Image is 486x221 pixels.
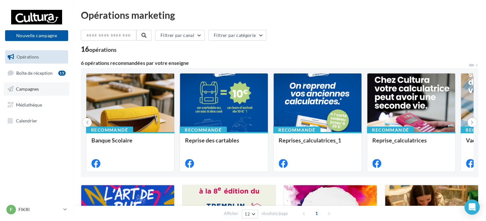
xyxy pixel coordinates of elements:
[16,118,37,123] span: Calendrier
[16,70,53,75] span: Boîte de réception
[155,30,205,41] button: Filtrer par canal
[4,82,69,96] a: Campagnes
[273,127,320,134] div: Recommandé
[245,211,250,217] span: 12
[464,199,480,215] div: Open Intercom Messenger
[4,66,69,80] a: Boîte de réception15
[372,137,427,144] span: Reprise_calculatrices
[16,86,39,92] span: Campagnes
[81,60,468,66] div: 6 opérations recommandées par votre enseigne
[17,54,39,59] span: Opérations
[81,10,478,20] div: Opérations marketing
[185,137,239,144] span: Reprise des cartables
[208,30,266,41] button: Filtrer par catégorie
[242,210,258,218] button: 12
[16,102,42,107] span: Médiathèque
[261,211,288,217] span: résultats/page
[89,47,117,52] div: opérations
[279,137,341,144] span: Reprises_calculatrices_1
[311,208,322,218] span: 1
[86,127,133,134] div: Recommandé
[5,30,68,41] button: Nouvelle campagne
[224,211,238,217] span: Afficher
[58,71,66,76] div: 15
[10,206,12,213] span: F
[4,98,69,112] a: Médiathèque
[91,137,132,144] span: Banque Scolaire
[4,114,69,128] a: Calendrier
[5,204,68,216] a: F FIKRI
[367,127,414,134] div: Recommandé
[81,46,117,53] div: 16
[4,50,69,64] a: Opérations
[18,206,61,213] p: FIKRI
[180,127,227,134] div: Recommandé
